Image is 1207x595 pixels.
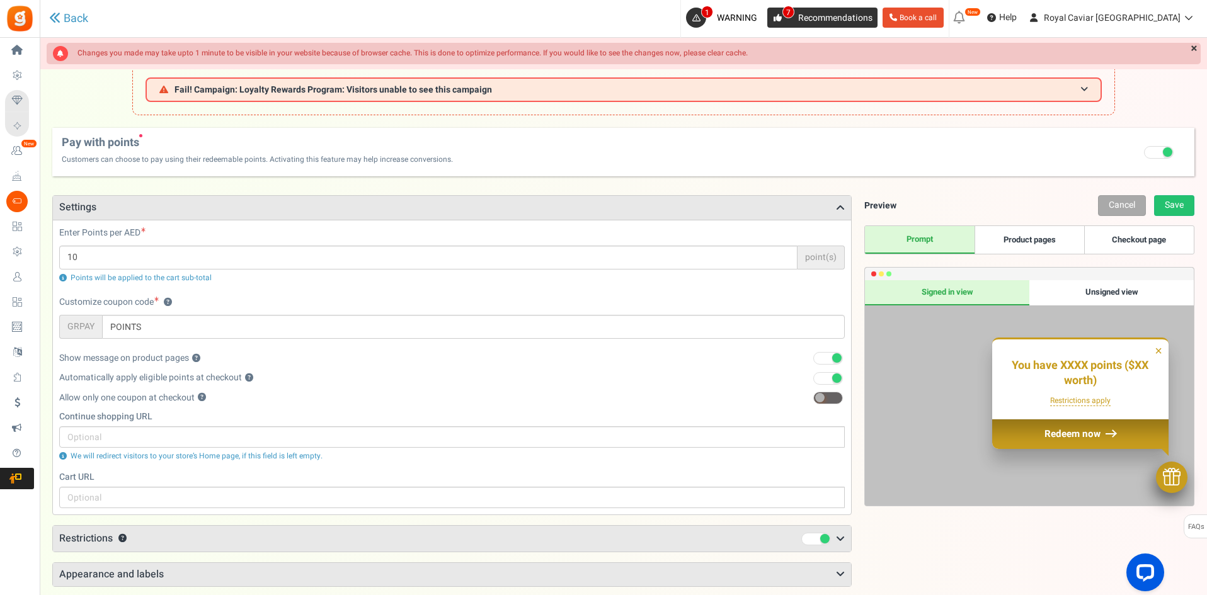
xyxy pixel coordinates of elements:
span: 1 [701,6,713,18]
label: Enter Points per AED [59,227,146,239]
label: Customize coupon code [59,296,172,309]
img: Gratisfaction [6,4,34,33]
span: Fail! Campaign: Loyalty Rewards Program: Visitors unable to see this campaign [174,85,492,94]
input: Optional [59,487,845,508]
div: Redeem now [992,419,1169,449]
input: Optional [59,426,845,448]
button: Automatically apply eligible points at checkout [245,374,253,382]
a: New [5,140,34,162]
span: Pay with points [62,134,453,149]
span: 7 [782,6,794,18]
a: Prompt [865,226,975,254]
button: Show message on product pages [192,354,200,363]
span: You have XXXX points ($XX worth) [1012,357,1148,389]
button: Allow only one coupon at checkout [198,394,206,402]
em: New [964,8,981,16]
div: Unsigned view [1029,280,1194,305]
h5: Preview [864,201,896,210]
button: Customize coupon code [164,298,172,307]
div: Restrictions apply [1050,395,1111,406]
em: New [21,139,37,148]
label: Automatically apply eligible points at checkout [59,371,253,384]
span: Royal Caviar [GEOGRAPHIC_DATA] [1044,11,1181,25]
span: Recommendations [798,11,872,25]
a: Product pages [975,226,1084,254]
strong: Changes you made may take upto 1 minute to be visible in your website because of browser cache. T... [77,47,748,59]
h3: Settings [53,196,851,220]
a: × [1187,43,1201,55]
span: FAQs [1187,515,1204,539]
div: × [1155,343,1162,360]
span: Points will be applied to the cart sub-total [71,272,212,283]
div: Signed in view [865,280,1029,305]
a: Help [982,8,1022,28]
a: 7 Recommendations [767,8,878,28]
label: Allow only one coupon at checkout [59,392,206,404]
span: Redeem now [1044,427,1101,441]
label: Cart URL [59,471,845,484]
span: Restrictions [59,531,113,546]
img: gift.svg [1163,468,1181,485]
span: New [139,134,142,137]
a: Checkout page [1084,226,1194,254]
button: ? [118,535,127,543]
span: point(s) [798,246,845,269]
span: WARNING [717,11,757,25]
h3: Appearance and labels [53,563,851,587]
label: Continue shopping URL [59,411,845,423]
a: Save [1154,195,1194,216]
label: Show message on product pages [59,352,200,365]
label: 1 [808,352,845,365]
input: POINTS [102,315,845,339]
span: We will redirect visitors to your store’s Home page, if this field is left empty. [71,450,323,462]
a: 1 WARNING [686,8,762,28]
div: Preview only [865,280,1194,506]
span: GRPAY [59,315,102,339]
a: Book a call [883,8,944,28]
a: Cancel [1098,195,1146,216]
span: Customers can choose to pay using their redeemable points. Activating this feature may help incre... [62,149,453,164]
span: Help [996,11,1017,24]
input: Required [59,246,798,269]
